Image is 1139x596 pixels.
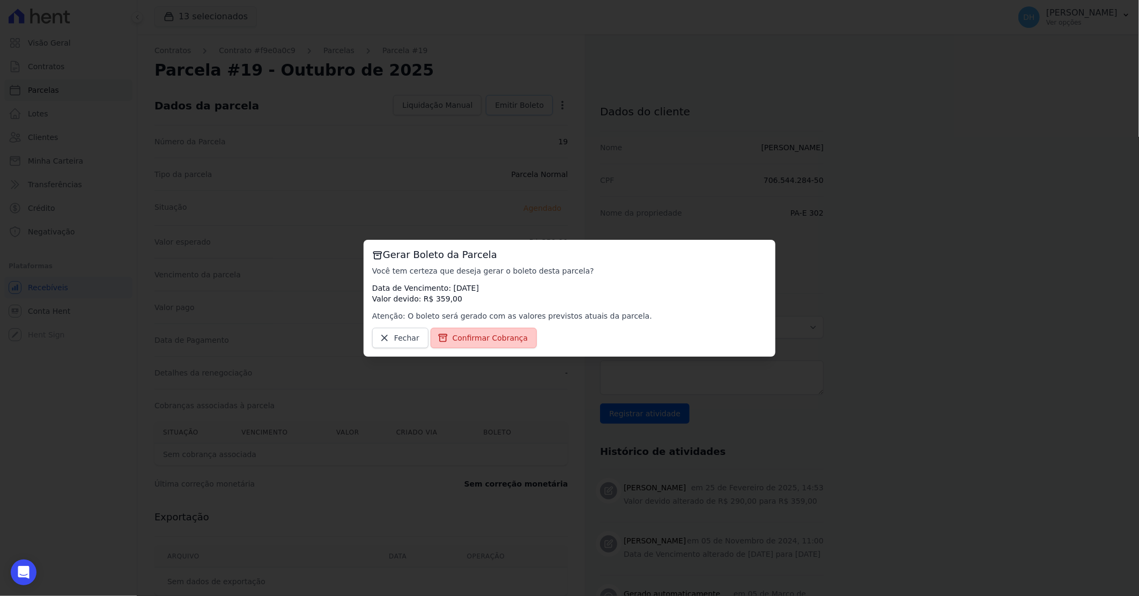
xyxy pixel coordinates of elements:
[11,560,36,585] div: Open Intercom Messenger
[394,333,419,343] span: Fechar
[453,333,528,343] span: Confirmar Cobrança
[372,328,428,348] a: Fechar
[372,311,767,321] p: Atenção: O boleto será gerado com as valores previstos atuais da parcela.
[372,248,767,261] h3: Gerar Boleto da Parcela
[431,328,537,348] a: Confirmar Cobrança
[372,266,767,276] p: Você tem certeza que deseja gerar o boleto desta parcela?
[372,283,767,304] p: Data de Vencimento: [DATE] Valor devido: R$ 359,00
